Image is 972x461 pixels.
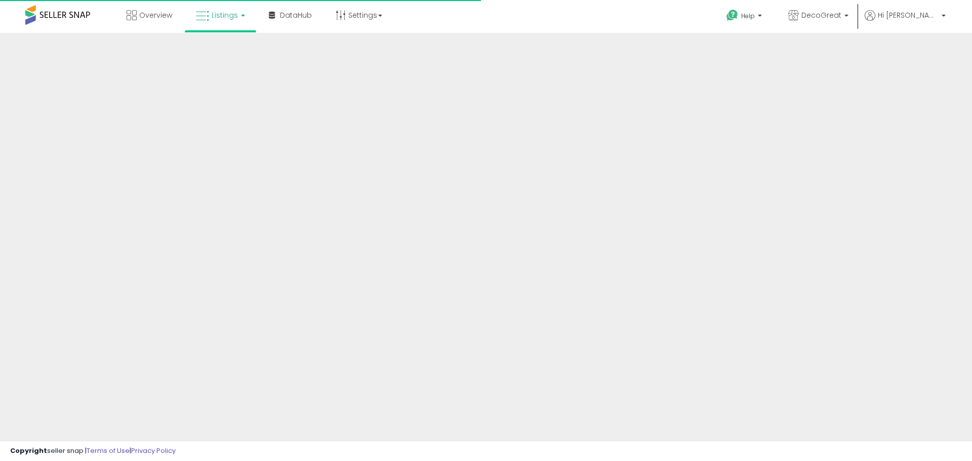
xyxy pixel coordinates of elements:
[801,10,841,20] span: DecoGreat
[878,10,939,20] span: Hi [PERSON_NAME]
[139,10,172,20] span: Overview
[741,12,755,20] span: Help
[10,446,47,455] strong: Copyright
[718,2,772,33] a: Help
[726,9,739,22] i: Get Help
[131,446,176,455] a: Privacy Policy
[212,10,238,20] span: Listings
[280,10,312,20] span: DataHub
[10,446,176,456] div: seller snap | |
[87,446,130,455] a: Terms of Use
[865,10,946,33] a: Hi [PERSON_NAME]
